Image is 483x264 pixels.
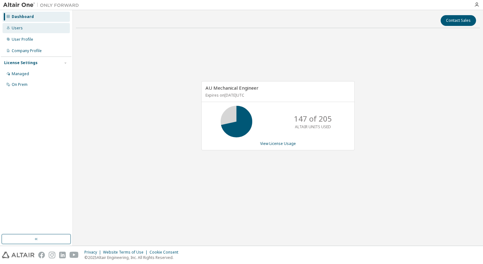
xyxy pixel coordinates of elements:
div: Company Profile [12,48,42,53]
a: View License Usage [260,141,296,146]
div: Cookie Consent [150,250,182,255]
div: User Profile [12,37,33,42]
p: © 2025 Altair Engineering, Inc. All Rights Reserved. [84,255,182,260]
button: Contact Sales [441,15,476,26]
div: Users [12,26,23,31]
img: facebook.svg [38,252,45,258]
img: Altair One [3,2,82,8]
p: 147 of 205 [294,113,332,124]
div: Managed [12,71,29,76]
div: On Prem [12,82,28,87]
img: instagram.svg [49,252,55,258]
div: License Settings [4,60,38,65]
div: Privacy [84,250,103,255]
img: altair_logo.svg [2,252,34,258]
img: linkedin.svg [59,252,66,258]
span: AU Mechanical Engineer [205,85,259,91]
div: Website Terms of Use [103,250,150,255]
p: ALTAIR UNITS USED [295,124,331,129]
p: Expires on [DATE] UTC [205,93,349,98]
div: Dashboard [12,14,34,19]
img: youtube.svg [70,252,79,258]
